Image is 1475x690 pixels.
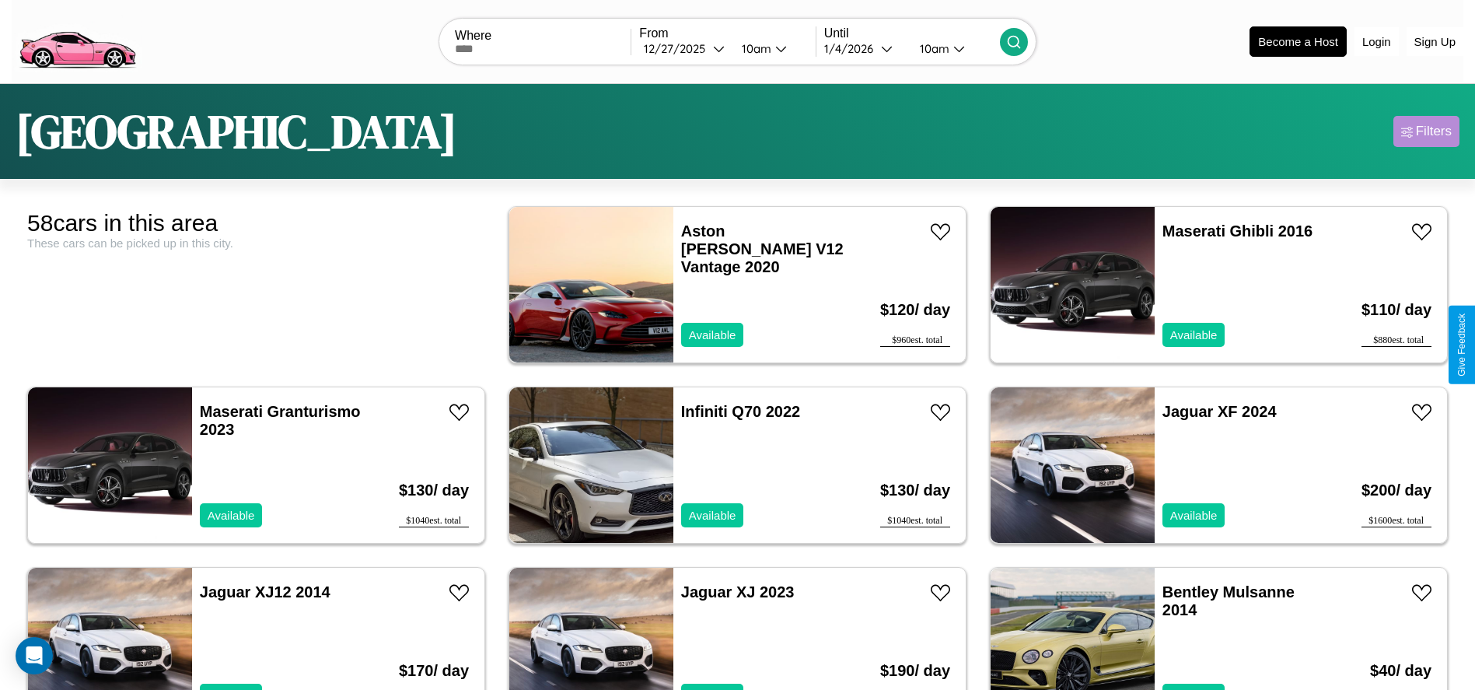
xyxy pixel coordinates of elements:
p: Available [1170,324,1218,345]
a: Maserati Ghibli 2016 [1162,222,1312,240]
a: Jaguar XJ 2023 [681,583,795,601]
div: $ 960 est. total [880,334,950,347]
div: Give Feedback [1456,313,1467,377]
button: Login [1354,27,1399,56]
div: 12 / 27 / 2025 [644,41,713,56]
p: Available [689,324,736,345]
label: Where [455,29,631,43]
label: From [639,26,815,40]
a: Bentley Mulsanne 2014 [1162,583,1295,618]
p: Available [1170,505,1218,526]
div: $ 1040 est. total [399,515,469,527]
div: 58 cars in this area [27,210,485,236]
button: 10am [907,40,1000,57]
div: Filters [1416,124,1452,139]
a: Infiniti Q70 2022 [681,403,800,420]
a: Jaguar XJ12 2014 [200,583,330,601]
p: Available [208,505,255,526]
button: 12/27/2025 [639,40,729,57]
a: Aston [PERSON_NAME] V12 Vantage 2020 [681,222,844,275]
div: $ 880 est. total [1361,334,1431,347]
img: logo [12,8,142,72]
div: Open Intercom Messenger [16,637,53,674]
h3: $ 130 / day [880,466,950,515]
div: $ 1040 est. total [880,515,950,527]
button: Filters [1393,116,1459,147]
div: 10am [734,41,775,56]
h1: [GEOGRAPHIC_DATA] [16,100,457,163]
h3: $ 130 / day [399,466,469,515]
button: Sign Up [1407,27,1463,56]
div: 10am [912,41,953,56]
h3: $ 120 / day [880,285,950,334]
h3: $ 200 / day [1361,466,1431,515]
button: 10am [729,40,815,57]
div: 1 / 4 / 2026 [824,41,881,56]
button: Become a Host [1250,26,1347,57]
a: Jaguar XF 2024 [1162,403,1277,420]
p: Available [689,505,736,526]
label: Until [824,26,1000,40]
h3: $ 110 / day [1361,285,1431,334]
div: These cars can be picked up in this city. [27,236,485,250]
a: Maserati Granturismo 2023 [200,403,361,438]
div: $ 1600 est. total [1361,515,1431,527]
